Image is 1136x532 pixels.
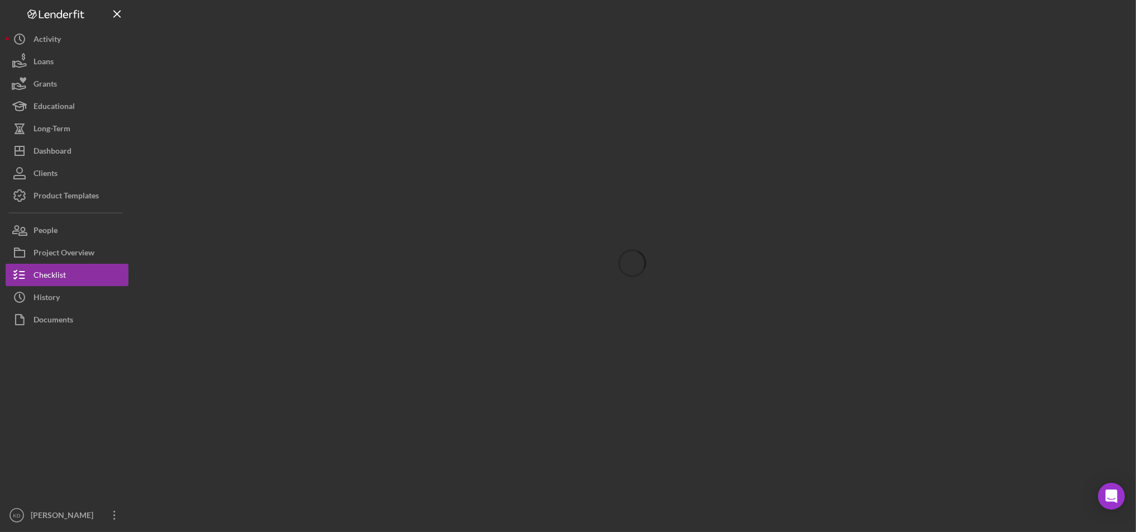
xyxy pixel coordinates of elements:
div: History [34,286,60,311]
div: Activity [34,28,61,53]
button: Grants [6,73,128,95]
div: Dashboard [34,140,71,165]
button: Clients [6,162,128,184]
text: KD [13,512,20,519]
button: Activity [6,28,128,50]
button: Product Templates [6,184,128,207]
div: Clients [34,162,58,187]
div: Grants [34,73,57,98]
div: Loans [34,50,54,75]
div: Educational [34,95,75,120]
button: Long-Term [6,117,128,140]
button: Educational [6,95,128,117]
button: History [6,286,128,308]
button: Loans [6,50,128,73]
button: Documents [6,308,128,331]
div: Product Templates [34,184,99,210]
div: Open Intercom Messenger [1098,483,1125,510]
button: People [6,219,128,241]
button: KD[PERSON_NAME] [6,504,128,526]
div: People [34,219,58,244]
button: Dashboard [6,140,128,162]
div: Project Overview [34,241,94,267]
div: Checklist [34,264,66,289]
div: Documents [34,308,73,334]
button: Project Overview [6,241,128,264]
div: [PERSON_NAME] [28,504,101,529]
button: Checklist [6,264,128,286]
div: Long-Term [34,117,70,142]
